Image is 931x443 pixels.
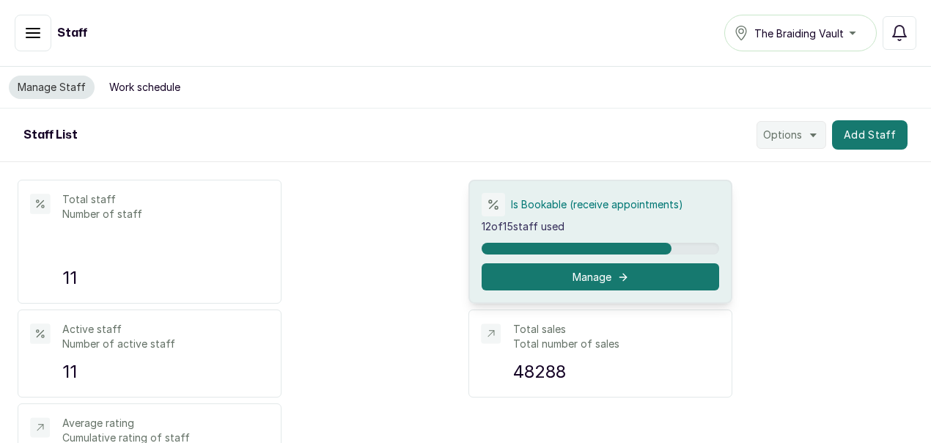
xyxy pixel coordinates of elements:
[482,263,719,290] button: Manage
[57,24,87,42] h1: Staff
[62,192,269,207] p: Total staff
[62,265,269,291] p: 11
[511,197,683,212] p: Is Bookable (receive appointments)
[23,126,78,144] h2: Staff List
[513,337,720,351] p: Total number of sales
[62,416,269,431] p: Average rating
[62,337,269,351] p: Number of active staff
[62,359,269,385] p: 11
[62,207,269,221] p: Number of staff
[9,76,95,99] button: Manage Staff
[513,359,720,385] p: 48288
[724,15,877,51] button: The Braiding Vault
[832,120,908,150] button: Add Staff
[513,322,720,337] p: Total sales
[482,219,719,234] p: 12 of 15 staff used
[757,121,826,149] button: Options
[62,322,269,337] p: Active staff
[100,76,189,99] button: Work schedule
[763,128,802,142] span: Options
[754,26,844,41] span: The Braiding Vault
